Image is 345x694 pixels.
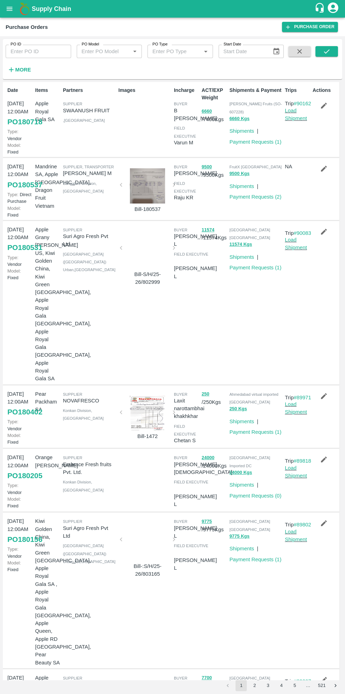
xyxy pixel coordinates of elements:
[230,240,252,249] button: 11574 Kgs
[230,482,254,488] a: Shipments
[63,461,116,476] p: Embrace Fresh fruits Pvt. Ltd.
[202,163,212,171] button: 9500
[174,461,232,476] p: [PERSON_NAME][DEMOGRAPHIC_DATA]
[285,457,311,465] p: Trip
[174,126,196,138] span: field executive
[7,115,42,128] a: PO180718
[130,47,139,56] button: Open
[7,482,32,495] p: Vendor
[63,118,105,123] span: , [GEOGRAPHIC_DATA]
[174,493,217,508] p: [PERSON_NAME] L
[314,2,327,15] div: customer-support
[202,390,227,406] p: / 250 Kgs
[7,517,32,533] p: [DATE] 12:00AM
[174,544,208,548] span: field executive
[7,142,32,155] p: Fixed
[174,228,187,232] span: buyer
[202,390,209,398] button: 250
[32,5,71,12] b: Supply Chain
[249,680,260,691] button: Go to page 2
[202,107,227,123] p: / 7400 Kgs
[230,165,282,169] span: FruitX [GEOGRAPHIC_DATA]
[7,390,32,406] p: [DATE] 12:00AM
[230,115,250,123] button: 6660 Kgs
[7,226,32,242] p: [DATE] 12:00AM
[230,456,270,468] span: [GEOGRAPHIC_DATA] Imported DC
[230,128,254,134] a: Shipments
[152,42,168,47] label: PO Type
[174,392,187,396] span: buyer
[35,454,60,469] p: Orange [PERSON_NAME]
[7,179,42,191] a: PO180537
[230,194,282,200] a: Payment Requests (2)
[174,169,217,177] p: [PERSON_NAME]
[285,401,307,415] a: Load Shipment
[63,232,116,248] p: Suri Agro Fresh Pvt Ltd
[7,268,32,281] p: Fixed
[6,45,71,58] input: Enter PO ID
[124,205,171,213] p: Bill-180537
[202,674,227,690] p: / 7700 Kgs
[7,87,32,94] p: Date
[35,390,60,414] p: Pear Packham SA
[174,456,187,460] span: buyer
[63,392,82,396] span: Supplier
[7,432,32,445] p: Fixed
[285,237,307,250] a: Load Shipment
[118,87,171,94] p: Images
[63,107,116,114] p: SWAANUSH FRUIT
[63,228,82,232] span: Supplier
[302,682,314,689] div: …
[7,469,42,482] a: PO180205
[230,102,282,114] span: [PERSON_NAME] Fruits (SO-607228)
[174,139,199,146] p: Varun M
[124,270,171,286] p: Bill-S/H/25-26/802999
[285,100,311,107] p: Trip
[7,191,32,205] p: Direct Purchase
[174,87,199,94] p: Incharge
[7,546,18,552] span: Type:
[285,465,307,479] a: Load Shipment
[7,559,32,573] p: Fixed
[63,519,82,524] span: Supplier
[174,264,217,280] p: [PERSON_NAME] L
[174,165,187,169] span: buyer
[202,226,214,234] button: 11574
[224,42,241,47] label: Start Date
[254,415,258,425] div: |
[6,64,33,76] button: More
[230,170,250,178] button: 9500 Kgs
[330,680,341,691] button: Go to next page
[35,163,60,210] p: Mandrine SA, Apple [GEOGRAPHIC_DATA], Dragon Fruit Vietnam
[6,23,48,32] div: Purchase Orders
[294,101,311,106] a: #90162
[18,2,32,16] img: logo
[7,100,32,115] p: [DATE] 12:00AM
[174,556,217,572] p: [PERSON_NAME] L
[63,169,116,177] p: [PERSON_NAME] M
[174,437,199,444] p: Chetan S
[285,229,311,237] p: Trip
[202,454,214,462] button: 24000
[174,676,187,680] span: buyer
[262,680,274,691] button: Go to page 3
[202,674,212,682] button: 7700
[219,45,267,58] input: Start Date
[174,524,217,540] p: [PERSON_NAME] L
[289,680,300,691] button: Go to page 5
[230,419,254,424] a: Shipments
[7,433,21,438] span: Model:
[270,45,283,58] button: Choose date
[174,397,205,420] p: Laxit narottambhai khakhkhar
[230,405,247,413] button: 250 Kgs
[7,406,42,418] a: PO180402
[202,87,227,101] p: ACT/EXP Weight
[230,676,270,688] span: [GEOGRAPHIC_DATA] [GEOGRAPHIC_DATA]
[7,418,32,432] p: Vendor
[63,524,116,540] p: Suri Agro Fresh Pvt Ltd
[7,454,32,469] p: [DATE] 12:00AM
[327,1,339,16] div: account of current user
[63,480,104,492] span: Konkan Division , [GEOGRAPHIC_DATA]
[202,518,212,526] button: 9775
[285,87,310,94] p: Trips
